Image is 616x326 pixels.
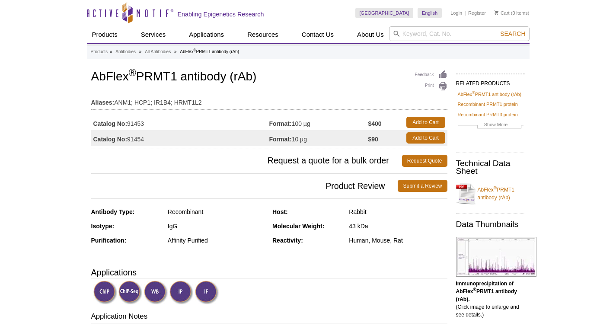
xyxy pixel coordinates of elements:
[91,115,269,130] td: 91453
[456,221,525,228] h2: Data Thumbnails
[180,49,239,54] li: AbFlex PRMT1 antibody (rAb)
[456,281,517,302] b: Immunoprecipitation of AbFlex PRMT1 antibody (rAb).
[145,48,171,56] a: All Antibodies
[352,26,389,43] a: About Us
[473,287,476,292] sup: ®
[269,130,368,146] td: 10 µg
[91,48,108,56] a: Products
[456,74,525,89] h2: RELATED PRODUCTS
[468,10,486,16] a: Register
[91,311,447,323] h3: Application Notes
[406,132,445,144] a: Add to Cart
[272,223,324,230] strong: Molecular Weight:
[169,281,193,304] img: Immunoprecipitation Validated
[93,135,128,143] strong: Catalog No:
[269,135,292,143] strong: Format:
[450,10,462,16] a: Login
[458,90,522,98] a: AbFlex®PRMT1 antibody (rAb)
[93,281,117,304] img: ChIP Validated
[129,67,136,78] sup: ®
[193,48,196,52] sup: ®
[91,180,398,192] span: Product Review
[498,30,528,38] button: Search
[456,160,525,175] h2: Technical Data Sheet
[456,237,536,277] img: AbFlex<sup>®</sup> PRMT1 antibody (rAb) tested by immunoprecipitation.
[91,155,402,167] span: Request a quote for a bulk order
[144,281,168,304] img: Western Blot Validated
[349,237,447,244] div: Human, Mouse, Rat
[269,120,292,128] strong: Format:
[402,155,447,167] a: Request Quote
[91,93,447,107] td: ANM1; HCP1; IR1B4; HRMT1L2
[91,237,127,244] strong: Purification:
[168,208,266,216] div: Recombinant
[178,10,264,18] h2: Enabling Epigenetics Research
[472,90,475,95] sup: ®
[297,26,339,43] a: Contact Us
[368,120,381,128] strong: $400
[389,26,530,41] input: Keyword, Cat. No.
[110,49,112,54] li: »
[415,70,447,80] a: Feedback
[93,120,128,128] strong: Catalog No:
[495,8,530,18] li: (0 items)
[184,26,229,43] a: Applications
[91,266,447,279] h3: Applications
[398,180,447,192] a: Submit a Review
[139,49,142,54] li: »
[458,111,518,118] a: Recombinant PRMT3 protein
[368,135,378,143] strong: $90
[415,82,447,91] a: Print
[272,237,303,244] strong: Reactivity:
[87,26,123,43] a: Products
[349,208,447,216] div: Rabbit
[349,222,447,230] div: 43 kDa
[91,99,115,106] strong: Aliases:
[494,185,497,190] sup: ®
[195,281,219,304] img: Immunofluorescence Validated
[91,223,115,230] strong: Isotype:
[418,8,442,18] a: English
[115,48,136,56] a: Antibodies
[91,130,269,146] td: 91454
[168,237,266,244] div: Affinity Purified
[456,280,525,319] p: (Click image to enlarge and see details.)
[168,222,266,230] div: IgG
[458,121,523,131] a: Show More
[272,208,288,215] strong: Host:
[500,30,525,37] span: Search
[118,281,142,304] img: ChIP-Seq Validated
[406,117,445,128] a: Add to Cart
[495,10,498,15] img: Your Cart
[136,26,171,43] a: Services
[269,115,368,130] td: 100 µg
[174,49,177,54] li: »
[242,26,284,43] a: Resources
[458,100,518,108] a: Recombinant PRMT1 protein
[91,208,135,215] strong: Antibody Type:
[355,8,414,18] a: [GEOGRAPHIC_DATA]
[465,8,466,18] li: |
[495,10,510,16] a: Cart
[91,70,447,85] h1: AbFlex PRMT1 antibody (rAb)
[456,181,525,207] a: AbFlex®PRMT1 antibody (rAb)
